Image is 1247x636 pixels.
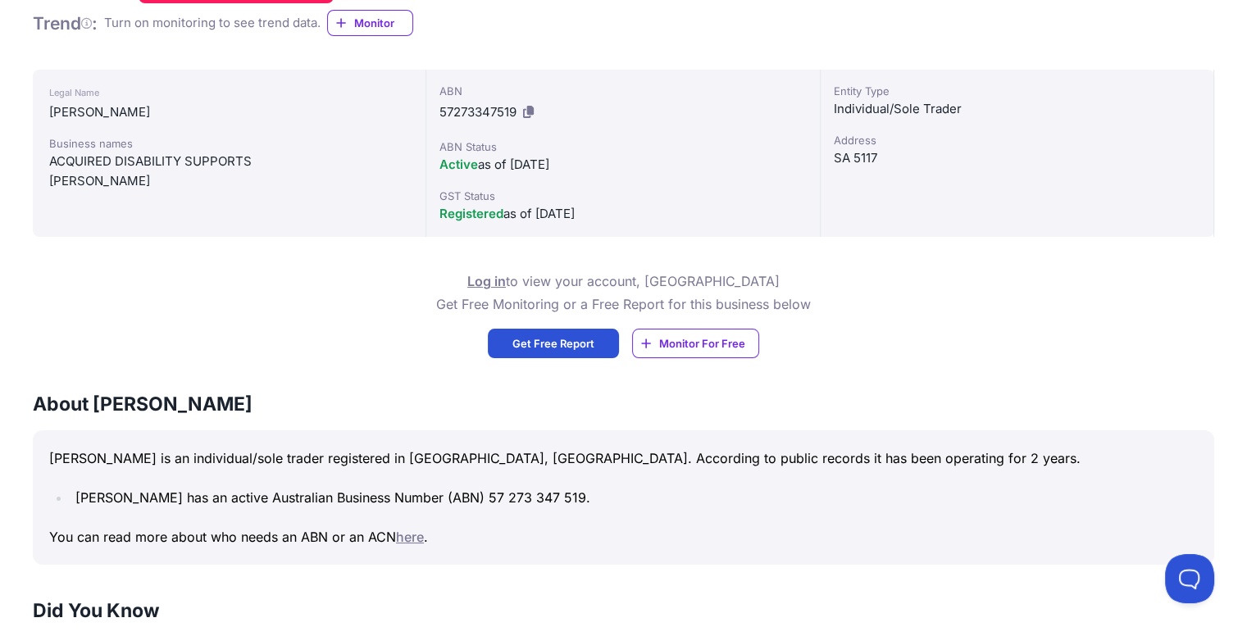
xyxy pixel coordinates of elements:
div: Address [834,132,1200,148]
div: as of [DATE] [439,155,806,175]
h3: About [PERSON_NAME] [33,391,1214,417]
div: ABN [439,83,806,99]
div: SA 5117 [834,148,1200,168]
div: Entity Type [834,83,1200,99]
a: Monitor For Free [632,329,759,358]
div: ABN Status [439,139,806,155]
div: [PERSON_NAME] [49,171,409,191]
a: Monitor [327,10,413,36]
span: Active [439,157,478,172]
div: [PERSON_NAME] [49,102,409,122]
span: Get Free Report [512,335,594,352]
h1: Trend : [33,12,98,34]
span: Registered [439,206,503,221]
li: [PERSON_NAME] has an active Australian Business Number (ABN) 57 273 347 519. [71,486,1198,509]
div: ACQUIRED DISABILITY SUPPORTS [49,152,409,171]
a: here [396,529,424,545]
iframe: Toggle Customer Support [1165,554,1214,603]
span: 57273347519 [439,104,517,120]
div: Turn on monitoring to see trend data. [104,14,321,33]
span: Monitor [354,15,412,31]
span: Monitor For Free [659,335,745,352]
a: Get Free Report [488,329,619,358]
div: Individual/Sole Trader [834,99,1200,119]
p: to view your account, [GEOGRAPHIC_DATA] Get Free Monitoring or a Free Report for this business below [436,270,811,316]
div: Legal Name [49,83,409,102]
h3: Did You Know [33,597,1214,624]
div: as of [DATE] [439,204,806,224]
p: [PERSON_NAME] is an individual/sole trader registered in [GEOGRAPHIC_DATA], [GEOGRAPHIC_DATA]. Ac... [49,447,1198,470]
div: Business names [49,135,409,152]
div: GST Status [439,188,806,204]
a: Log in [467,273,506,289]
p: You can read more about who needs an ABN or an ACN . [49,525,1198,548]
